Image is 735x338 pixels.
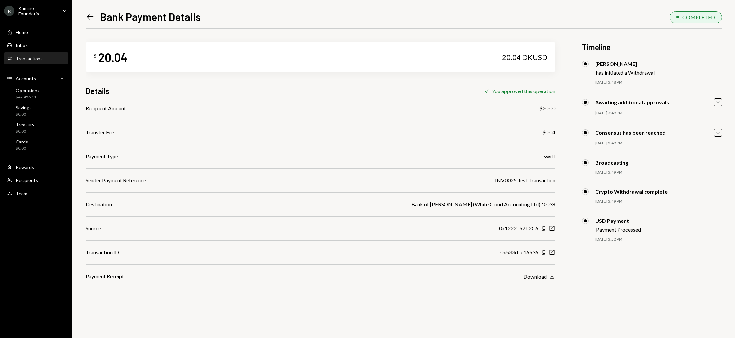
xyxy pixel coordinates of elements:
div: Crypto Withdrawal complete [595,188,668,195]
div: Sender Payment Reference [86,176,146,184]
div: Broadcasting [595,159,628,166]
div: [DATE] 3:49 PM [595,170,722,175]
div: Transaction ID [86,248,119,256]
div: Consensus has been reached [595,129,666,136]
div: Payment Processed [596,226,641,233]
h1: Bank Payment Details [100,10,201,23]
h3: Details [86,86,109,96]
h3: Timeline [582,42,722,53]
div: $47,456.11 [16,94,39,100]
div: Cards [16,139,28,144]
div: Kamino Foundatio... [18,5,57,16]
div: Source [86,224,101,232]
a: Cards$0.00 [4,137,68,153]
div: 0x533d...e16536 [500,248,538,256]
div: Payment Receipt [86,273,124,280]
div: Operations [16,88,39,93]
div: 20.04 [98,50,128,65]
div: Team [16,191,27,196]
div: [DATE] 3:48 PM [595,80,722,85]
div: Rewards [16,164,34,170]
div: USD Payment [595,218,641,224]
a: Accounts [4,72,68,84]
div: Transfer Fee [86,128,114,136]
button: Download [523,273,555,280]
div: $0.04 [542,128,555,136]
div: [PERSON_NAME] [595,61,655,67]
div: COMPLETED [682,14,715,20]
div: Awaiting additional approvals [595,99,669,105]
div: [DATE] 3:48 PM [595,141,722,146]
div: Download [523,273,547,280]
a: Team [4,187,68,199]
div: Recipient Amount [86,104,126,112]
div: Payment Type [86,152,118,160]
div: [DATE] 3:48 PM [595,110,722,116]
div: Savings [16,105,32,110]
a: Recipients [4,174,68,186]
a: Inbox [4,39,68,51]
div: Bank of [PERSON_NAME] (White Cloud Accounting Ltd) *0038 [411,200,555,208]
div: $0.00 [16,129,34,134]
div: has initiated a Withdrawal [596,69,655,76]
div: 0x1222...57b2C6 [499,224,538,232]
div: $20.00 [539,104,555,112]
div: Recipients [16,177,38,183]
div: Home [16,29,28,35]
div: You approved this operation [492,88,555,94]
div: Transactions [16,56,43,61]
a: Home [4,26,68,38]
a: Rewards [4,161,68,173]
div: [DATE] 3:52 PM [595,237,722,242]
div: INV0025 Test Transaction [495,176,555,184]
div: K [4,6,14,16]
div: [DATE] 3:49 PM [595,199,722,204]
div: $0.00 [16,146,28,151]
div: swift [544,152,555,160]
div: Inbox [16,42,28,48]
div: Treasury [16,122,34,127]
a: Transactions [4,52,68,64]
a: Treasury$0.00 [4,120,68,136]
div: Destination [86,200,112,208]
div: Accounts [16,76,36,81]
div: $ [93,52,97,59]
a: Savings$0.00 [4,103,68,118]
div: 20.04 DKUSD [502,53,547,62]
a: Operations$47,456.11 [4,86,68,101]
div: $0.00 [16,112,32,117]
